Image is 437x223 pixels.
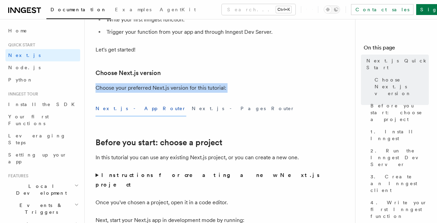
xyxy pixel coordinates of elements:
span: Events & Triggers [5,202,74,215]
a: Next.js Quick Start [364,55,429,74]
span: Next.js Quick Start [366,57,429,71]
span: Your first Functions [8,114,49,126]
a: 1. Install Inngest [368,125,429,145]
p: In this tutorial you can use any existing Next.js project, or you can create a new one. [96,153,350,162]
span: AgentKit [160,7,196,12]
span: Home [8,27,27,34]
a: Before you start: choose a project [96,138,222,147]
span: 3. Create an Inngest client [370,173,429,194]
span: Leveraging Steps [8,133,66,145]
span: Python [8,77,33,83]
p: Once you've chosen a project, open it in a code editor. [96,198,350,207]
button: Next.js - App Router [96,101,186,116]
a: 4. Write your first Inngest function [368,196,429,222]
span: Node.js [8,65,41,70]
a: Install the SDK [5,98,80,110]
li: Trigger your function from your app and through Inngest Dev Server. [104,27,350,37]
a: Before you start: choose a project [368,100,429,125]
a: Home [5,25,80,37]
a: AgentKit [156,2,200,18]
a: Examples [111,2,156,18]
span: Quick start [5,42,35,48]
a: 2. Run the Inngest Dev Server [368,145,429,170]
strong: Instructions for creating a new Next.js project [96,172,321,188]
kbd: Ctrl+K [276,6,291,13]
a: 3. Create an Inngest client [368,170,429,196]
span: Documentation [50,7,107,12]
span: Features [5,173,28,179]
span: Examples [115,7,151,12]
li: Write your first Inngest function. [104,15,350,25]
p: Let's get started! [96,45,350,55]
span: Next.js [8,53,41,58]
span: 4. Write your first Inngest function [370,199,429,220]
button: Local Development [5,180,80,199]
a: Choose Next.js version [96,68,161,78]
a: Documentation [46,2,111,19]
p: Choose your preferred Next.js version for this tutorial: [96,83,350,93]
h4: On this page [364,44,429,55]
a: Your first Functions [5,110,80,130]
span: Before you start: choose a project [370,102,429,123]
span: Install the SDK [8,102,79,107]
a: Leveraging Steps [5,130,80,149]
a: Setting up your app [5,149,80,168]
button: Events & Triggers [5,199,80,218]
button: Next.js - Pages Router [192,101,295,116]
a: Node.js [5,61,80,74]
button: Toggle dark mode [324,5,340,14]
span: Choose Next.js version [375,76,429,97]
a: Next.js [5,49,80,61]
span: Setting up your app [8,152,67,164]
span: 2. Run the Inngest Dev Server [370,147,429,168]
button: Search...Ctrl+K [222,4,295,15]
a: Python [5,74,80,86]
span: 1. Install Inngest [370,128,429,142]
a: Choose Next.js version [372,74,429,100]
span: Inngest tour [5,91,38,97]
summary: Instructions for creating a new Next.js project [96,170,350,190]
a: Contact sales [351,4,413,15]
span: Local Development [5,183,74,196]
